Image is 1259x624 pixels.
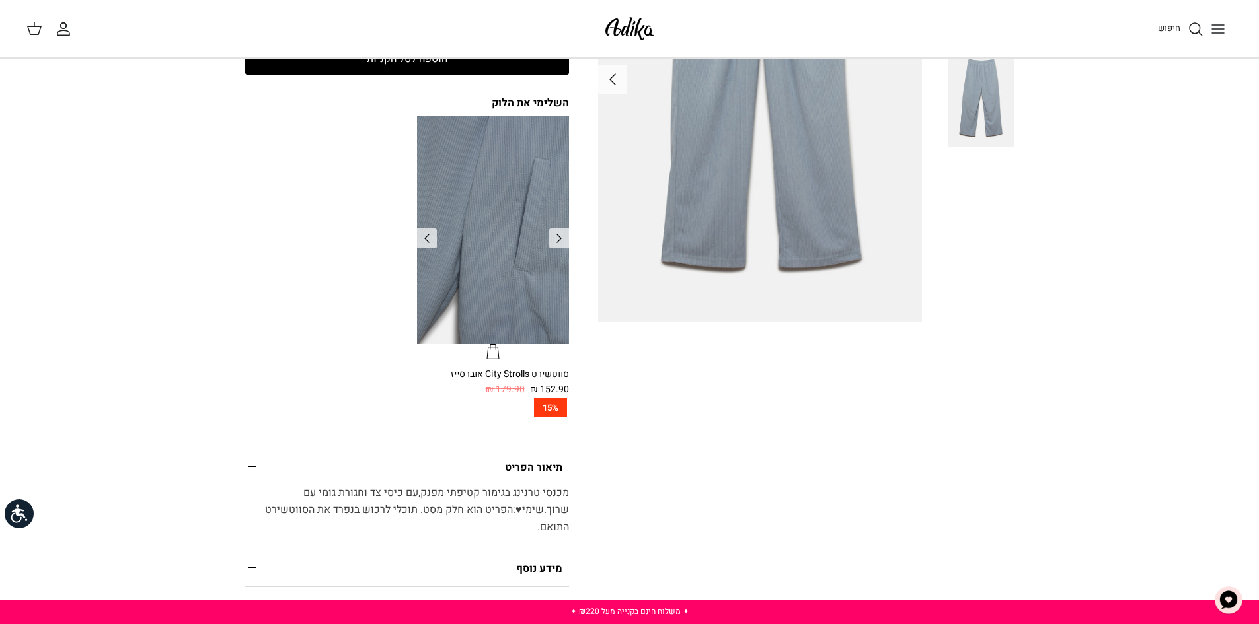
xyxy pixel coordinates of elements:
span: ♥ [515,502,522,518]
button: הוספה לסל הקניות [245,43,569,75]
span: 15% [534,398,567,417]
div: סווטשירט City Strolls אוברסייז [417,367,569,382]
button: Toggle menu [1203,15,1233,44]
div: השלימי את הלוק [245,96,569,110]
a: החשבון שלי [56,21,77,37]
a: סווטשירט City Strolls אוברסייז [417,116,569,361]
a: Previous [417,228,437,248]
span: : [513,502,515,518]
summary: מידע נוסף [245,549,569,586]
span: 152.90 ₪ [530,382,569,397]
span: 179.90 ₪ [486,382,525,397]
span: חיפוש [1158,22,1180,34]
img: Adika IL [601,13,658,44]
a: סווטשירט City Strolls אוברסייז 152.90 ₪ 179.90 ₪ [417,367,569,397]
button: צ'אט [1209,580,1248,620]
a: Previous [549,228,569,248]
a: חיפוש [1158,21,1203,37]
div: מכנסי טרנינג בגימור קטיפתי מפנק,עם כיסי צד וחגורת גומי עם שרוך.שימי הפריט הוא חלק מסט. תוכלי לרכו... [245,485,569,549]
summary: משלוחים והחזרות [245,587,569,623]
a: 15% [417,398,569,417]
summary: תיאור הפריט [245,448,569,485]
a: ✦ משלוח חינם בקנייה מעל ₪220 ✦ [570,606,689,617]
button: Next [598,65,627,94]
